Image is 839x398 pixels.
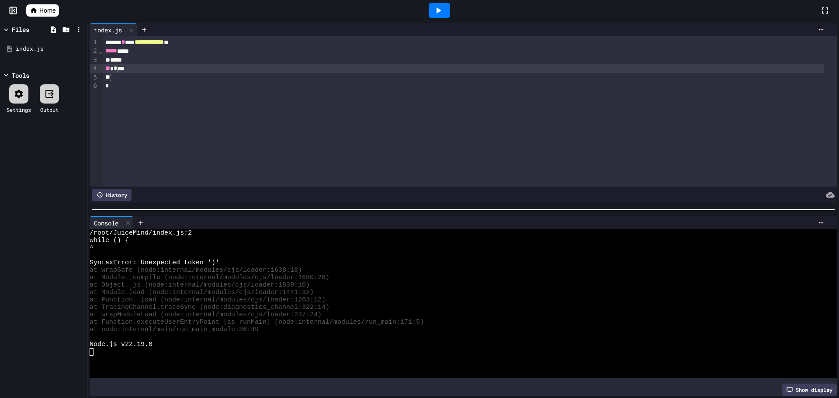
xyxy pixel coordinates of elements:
[90,47,98,55] div: 2
[90,259,219,266] span: SyntaxError: Unexpected token ')'
[90,311,322,318] span: at wrapModuleLoad (node:internal/modules/cjs/loader:237:24)
[40,106,59,114] div: Output
[90,289,314,296] span: at Module.load (node:internal/modules/cjs/loader:1441:32)
[90,229,192,237] span: /root/JuiceMind/index.js:2
[90,25,126,35] div: index.js
[12,71,29,80] div: Tools
[90,274,329,281] span: at Module._compile (node:internal/modules/cjs/loader:1680:20)
[90,281,310,289] span: at Object..js (node:internal/modules/cjs/loader:1839:10)
[90,82,98,90] div: 6
[90,23,137,36] div: index.js
[90,237,129,244] span: while () {
[90,73,98,82] div: 5
[39,6,55,15] span: Home
[90,266,302,274] span: at wrapSafe (node:internal/modules/cjs/loader:1638:18)
[90,326,259,333] span: at node:internal/main/run_main_module:36:49
[90,218,123,228] div: Console
[12,25,29,34] div: Files
[782,384,837,396] div: Show display
[16,45,84,53] div: index.js
[90,318,424,326] span: at Function.executeUserEntryPoint [as runMain] (node:internal/modules/run_main:171:5)
[90,56,98,65] div: 3
[92,189,132,201] div: History
[90,38,98,47] div: 1
[90,216,134,229] div: Console
[90,341,153,348] span: Node.js v22.19.0
[90,296,326,304] span: at Function._load (node:internal/modules/cjs/loader:1263:12)
[26,4,59,17] a: Home
[90,244,94,252] span: ^
[90,304,329,311] span: at TracingChannel.traceSync (node:diagnostics_channel:322:14)
[98,48,103,55] span: Fold line
[7,106,31,114] div: Settings
[90,64,98,73] div: 4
